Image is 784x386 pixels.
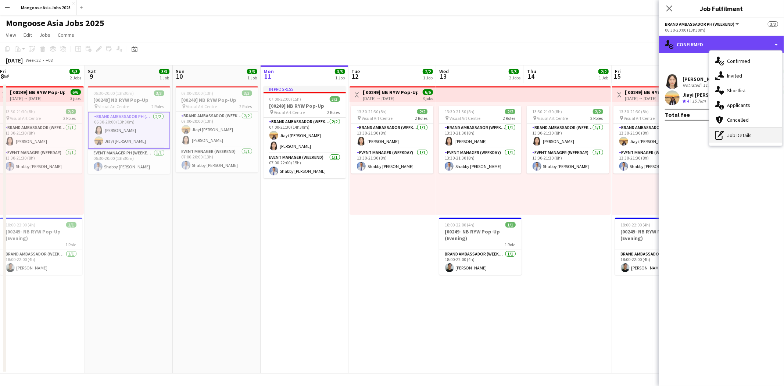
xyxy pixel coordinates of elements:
[152,104,164,109] span: 2 Roles
[351,124,433,149] app-card-role: Brand Ambassador (weekday)1/113:30-21:30 (8h)[PERSON_NAME]
[357,109,387,114] span: 13:30-21:30 (8h)
[624,115,655,121] span: Visual Art Centre
[614,72,621,81] span: 15
[591,115,603,121] span: 2 Roles
[363,89,418,96] h3: [ 00249] NB RYW Pop-Up
[423,95,433,101] div: 3 jobs
[439,124,521,149] app-card-role: Brand Ambassador (weekday)1/113:30-21:30 (8h)[PERSON_NAME]
[350,72,360,81] span: 12
[709,128,782,143] div: Job Details
[264,118,346,153] app-card-role: Brand Ambassador (weekday)2/207:00-21:30 (14h30m)Jiayi [PERSON_NAME][PERSON_NAME]
[709,68,782,83] div: Invited
[335,69,345,74] span: 3/3
[599,75,608,81] div: 1 Job
[709,112,782,127] div: Cancelled
[438,72,449,81] span: 13
[160,75,169,81] div: 1 Job
[509,75,520,81] div: 2 Jobs
[423,75,433,81] div: 1 Job
[351,106,433,174] app-job-card: 13:30-21:30 (8h)2/2 Visual Art Centre2 RolesBrand Ambassador (weekday)1/113:30-21:30 (8h)[PERSON_...
[88,112,170,149] app-card-role: Brand Ambassador PH (weekend)2/206:30-20:00 (13h30m)[PERSON_NAME]Jiayi [PERSON_NAME]
[242,90,252,96] span: 3/3
[659,36,784,53] div: Confirmed
[615,218,697,275] app-job-card: 18:00-22:00 (4h)1/1[00249- NB RYW Pop-Up (Evening)1 RoleBrand Ambassador (weekday)1/118:00-22:00 ...
[58,32,74,38] span: Comms
[687,98,689,104] span: 4
[613,149,696,174] app-card-role: Event Manager (weekday)1/113:30-21:30 (8h)Shabby [PERSON_NAME]
[439,68,449,75] span: Wed
[94,90,134,96] span: 06:30-20:00 (13h30m)
[335,75,345,81] div: 1 Job
[505,109,515,114] span: 2/2
[625,89,680,96] h3: [ 00249] NB RYW Pop-Up
[66,109,76,114] span: 2/2
[186,104,217,109] span: Visual Art Centre
[36,30,53,40] a: Jobs
[533,109,562,114] span: 13:30-21:30 (8h)
[615,250,697,275] app-card-role: Brand Ambassador (weekday)1/118:00-22:00 (4h)[PERSON_NAME]
[423,89,433,95] span: 6/6
[3,30,19,40] a: View
[10,115,41,121] span: Visual Art Centre
[702,82,718,88] div: 11.1km
[527,106,609,174] app-job-card: 13:30-21:30 (8h)2/2 Visual Art Centre2 RolesBrand Ambassador (weekday)1/113:30-21:30 (8h)[PERSON_...
[330,96,340,102] span: 3/3
[665,21,740,27] button: Brand Ambassador PH (weekend)
[10,89,65,96] h3: [ 00249] NB RYW Pop-Up
[264,103,346,109] h3: [00249] NB RYW Pop-Up
[87,72,96,81] span: 9
[274,110,305,115] span: Visual Art Centre
[240,104,252,109] span: 2 Roles
[64,115,76,121] span: 2 Roles
[88,86,170,174] app-job-card: 06:30-20:00 (13h30m)3/3[00249] NB RYW Pop-Up Visual Art Centre2 RolesBrand Ambassador PH (weekend...
[439,218,522,275] app-job-card: 18:00-22:00 (4h)1/1[00249- NB RYW Pop-Up (Evening)1 RoleBrand Ambassador (weekday)1/118:00-22:00 ...
[683,92,734,98] div: Jiayi [PERSON_NAME]
[362,115,393,121] span: Visual Art Centre
[439,149,521,174] app-card-role: Event Manager (weekday)1/113:30-21:30 (8h)Shabby [PERSON_NAME]
[423,69,433,74] span: 2/2
[21,30,35,40] a: Edit
[176,86,258,172] app-job-card: 07:00-20:00 (13h)3/3[00249] NB RYW Pop-Up Visual Art Centre2 RolesBrand Ambassador (weekend)2/207...
[613,124,696,149] app-card-role: Brand Ambassador (weekday)1/113:30-21:30 (8h)Jiayi [PERSON_NAME]
[66,222,76,228] span: 1/1
[6,109,35,114] span: 13:30-21:30 (8h)
[176,112,258,147] app-card-role: Brand Ambassador (weekend)2/207:00-20:00 (13h)Jiayi [PERSON_NAME][PERSON_NAME]
[683,76,722,82] div: [PERSON_NAME]
[66,242,76,247] span: 1 Role
[176,147,258,172] app-card-role: Event Manager (weekend)1/107:00-20:00 (13h)Shabby [PERSON_NAME]
[159,69,169,74] span: 3/3
[615,68,621,75] span: Fri
[665,27,778,33] div: 06:30-20:00 (13h30m)
[445,222,475,228] span: 18:00-22:00 (4h)
[619,109,649,114] span: 13:30-21:30 (8h)
[6,32,16,38] span: View
[88,97,170,103] h3: [00249] NB RYW Pop-Up
[503,115,515,121] span: 2 Roles
[527,124,609,149] app-card-role: Brand Ambassador (weekday)1/113:30-21:30 (8h)[PERSON_NAME]
[99,104,129,109] span: Visual Art Centre
[88,149,170,174] app-card-role: Event Manager PH (weekend)1/106:30-20:00 (13h30m)Shabby [PERSON_NAME]
[526,72,536,81] span: 14
[505,242,516,247] span: 1 Role
[6,18,104,29] h1: Mongoose Asia Jobs 2025
[55,30,77,40] a: Comms
[415,115,427,121] span: 2 Roles
[593,109,603,114] span: 2/2
[264,86,346,178] app-job-card: In progress07:00-22:00 (15h)3/3[00249] NB RYW Pop-Up Visual Art Centre2 RolesBrand Ambassador (we...
[88,68,96,75] span: Sat
[264,68,274,75] span: Mon
[69,69,80,74] span: 3/3
[15,0,77,15] button: Mongoose Asia Jobs 2025
[613,106,696,174] app-job-card: 13:30-21:30 (8h)2/2 Visual Art Centre2 RolesBrand Ambassador (weekday)1/113:30-21:30 (8h)Jiayi [P...
[665,21,734,27] span: Brand Ambassador PH (weekend)
[615,228,697,242] h3: [00249- NB RYW Pop-Up (Evening)
[709,83,782,98] div: Shortlist
[24,32,32,38] span: Edit
[417,109,427,114] span: 2/2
